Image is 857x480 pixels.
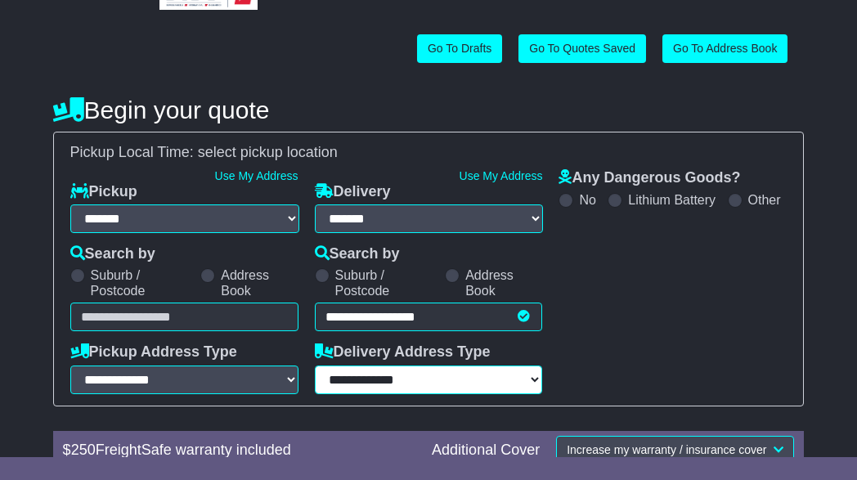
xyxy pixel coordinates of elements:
[518,34,646,63] a: Go To Quotes Saved
[465,267,542,298] label: Address Book
[53,96,805,123] h4: Begin your quote
[62,144,796,162] div: Pickup Local Time:
[315,245,400,263] label: Search by
[91,267,193,298] label: Suburb / Postcode
[424,442,548,460] div: Additional Cover
[335,267,437,298] label: Suburb / Postcode
[559,169,740,187] label: Any Dangerous Goods?
[315,183,391,201] label: Delivery
[215,169,298,182] a: Use My Address
[628,192,716,208] label: Lithium Battery
[70,245,155,263] label: Search by
[556,436,794,464] button: Increase my warranty / insurance cover
[460,169,543,182] a: Use My Address
[579,192,595,208] label: No
[567,443,766,456] span: Increase my warranty / insurance cover
[221,267,298,298] label: Address Book
[70,183,137,201] label: Pickup
[70,343,237,361] label: Pickup Address Type
[198,144,338,160] span: select pickup location
[315,343,491,361] label: Delivery Address Type
[748,192,781,208] label: Other
[55,442,424,460] div: $ FreightSafe warranty included
[417,34,502,63] a: Go To Drafts
[662,34,787,63] a: Go To Address Book
[71,442,96,458] span: 250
